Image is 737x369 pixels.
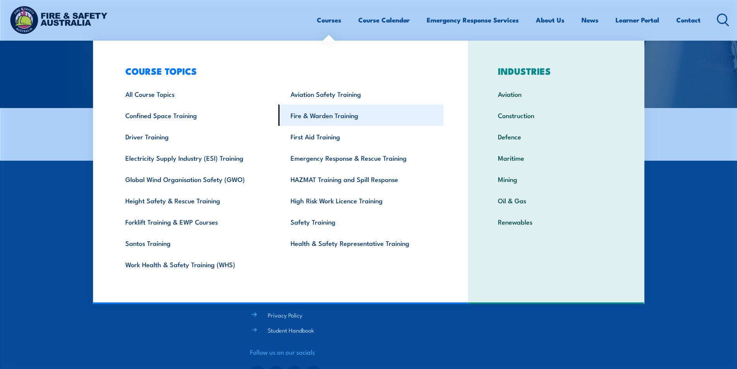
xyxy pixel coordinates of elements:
a: First Aid Training [279,126,444,147]
a: Oil & Gas [486,190,626,211]
a: Safety Training [279,211,444,232]
a: Contact [676,10,701,30]
a: High Risk Work Licence Training [279,190,444,211]
a: Construction [486,105,626,126]
a: Forklift Training & EWP Courses [113,211,279,232]
a: Student Handbook [268,326,314,334]
a: Santos Training [113,232,279,254]
a: Work Health & Safety Training (WHS) [113,254,279,275]
a: Privacy Policy [268,311,302,319]
a: All Course Topics [113,83,279,105]
a: Renewables [486,211,626,232]
a: Aviation Safety Training [279,83,444,105]
a: Maritime [486,147,626,168]
a: Course Calendar [358,10,410,30]
a: Aviation [486,83,626,105]
a: Defence [486,126,626,147]
a: News [581,10,598,30]
a: Electricity Supply Industry (ESI) Training [113,147,279,168]
a: Driver Training [113,126,279,147]
a: Height Safety & Rescue Training [113,190,279,211]
a: Health & Safety Representative Training [279,232,444,254]
h4: Follow us on our socials [250,347,358,357]
a: Courses [317,10,341,30]
a: HAZMAT Training and Spill Response [279,168,444,190]
a: Learner Portal [616,10,659,30]
a: Mining [486,168,626,190]
a: Emergency Response & Rescue Training [279,147,444,168]
h3: COURSE TOPICS [113,65,444,76]
a: About Us [536,10,564,30]
a: Emergency Response Services [427,10,519,30]
a: Global Wind Organisation Safety (GWO) [113,168,279,190]
h3: INDUSTRIES [486,65,626,76]
a: Confined Space Training [113,105,279,126]
a: Fire & Warden Training [279,105,444,126]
